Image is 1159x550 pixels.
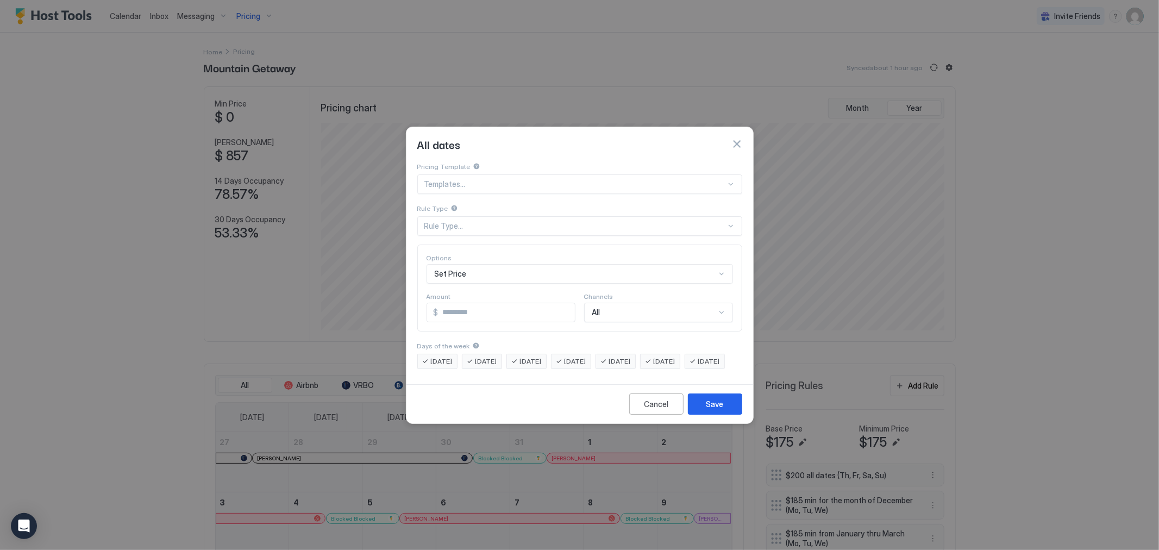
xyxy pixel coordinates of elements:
span: [DATE] [609,357,631,366]
span: [DATE] [520,357,542,366]
div: Rule Type... [424,221,726,231]
span: Channels [584,292,613,301]
span: [DATE] [431,357,453,366]
span: All [592,308,600,317]
span: $ [434,308,438,317]
span: Days of the week [417,342,470,350]
span: Amount [427,292,451,301]
span: [DATE] [698,357,720,366]
input: Input Field [438,303,575,322]
span: Pricing Template [417,162,471,171]
span: Rule Type [417,204,448,212]
button: Cancel [629,393,684,415]
span: [DATE] [654,357,675,366]
span: [DATE] [475,357,497,366]
button: Save [688,393,742,415]
span: [DATE] [565,357,586,366]
span: Options [427,254,452,262]
div: Open Intercom Messenger [11,513,37,539]
span: Set Price [435,269,467,279]
div: Save [706,398,724,410]
span: All dates [417,136,461,152]
div: Cancel [644,398,668,410]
